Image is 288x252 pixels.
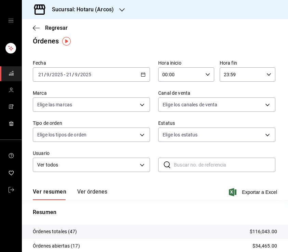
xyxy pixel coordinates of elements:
label: Canal de venta [158,91,275,95]
input: -- [66,72,72,77]
button: Ver órdenes [77,188,107,200]
span: - [64,72,65,77]
div: navigation tabs [33,188,107,200]
img: Tooltip marker [62,37,71,45]
p: Órdenes abiertas (17) [33,242,80,250]
button: Exportar a Excel [230,188,277,196]
input: ---- [52,72,63,77]
label: Estatus [158,121,275,125]
span: Ver todos [37,161,137,169]
span: / [50,72,52,77]
span: / [44,72,46,77]
label: Usuario [33,151,150,156]
input: Buscar no. de referencia [174,158,275,172]
span: Elige los estatus [163,131,197,138]
label: Fecha [33,61,150,65]
label: Tipo de orden [33,121,150,125]
span: Elige los tipos de orden [37,131,86,138]
p: $116,043.00 [250,228,277,235]
button: Ver resumen [33,188,66,200]
h3: Sucursal: Hotaru (Arcos) [46,5,114,14]
input: -- [38,72,44,77]
input: -- [74,72,78,77]
label: Hora inicio [158,61,214,65]
p: Resumen [33,208,277,216]
div: Órdenes [33,36,59,46]
span: Elige los canales de venta [163,101,217,108]
p: Órdenes totales (47) [33,228,77,235]
input: -- [46,72,50,77]
label: Hora fin [220,61,276,65]
label: Marca [33,91,150,95]
span: Regresar [45,25,68,31]
button: Regresar [33,25,68,31]
span: Elige las marcas [37,101,72,108]
input: ---- [80,72,92,77]
button: open drawer [8,18,14,23]
span: / [78,72,80,77]
span: / [72,72,74,77]
p: $34,465.00 [252,242,277,250]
